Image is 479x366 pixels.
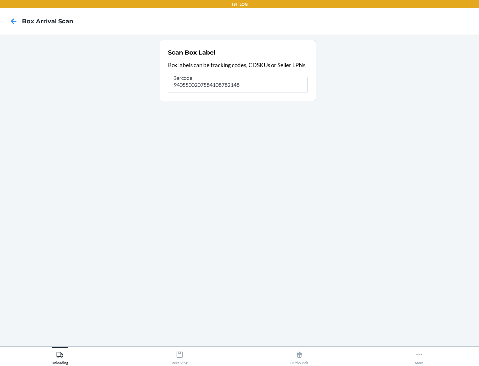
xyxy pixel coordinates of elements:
[52,348,68,365] div: Unloading
[168,61,308,70] p: Box labels can be tracking codes, CDSKUs or Seller LPNs
[239,347,359,365] button: Outbounds
[172,75,193,81] span: Barcode
[120,347,239,365] button: Receiving
[290,348,308,365] div: Outbounds
[168,77,308,93] input: Barcode
[172,348,188,365] div: Receiving
[22,17,73,26] h4: Box Arrival Scan
[231,1,248,7] p: TST_LOG
[359,347,479,365] button: More
[168,48,215,57] h2: Scan Box Label
[415,348,423,365] div: More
